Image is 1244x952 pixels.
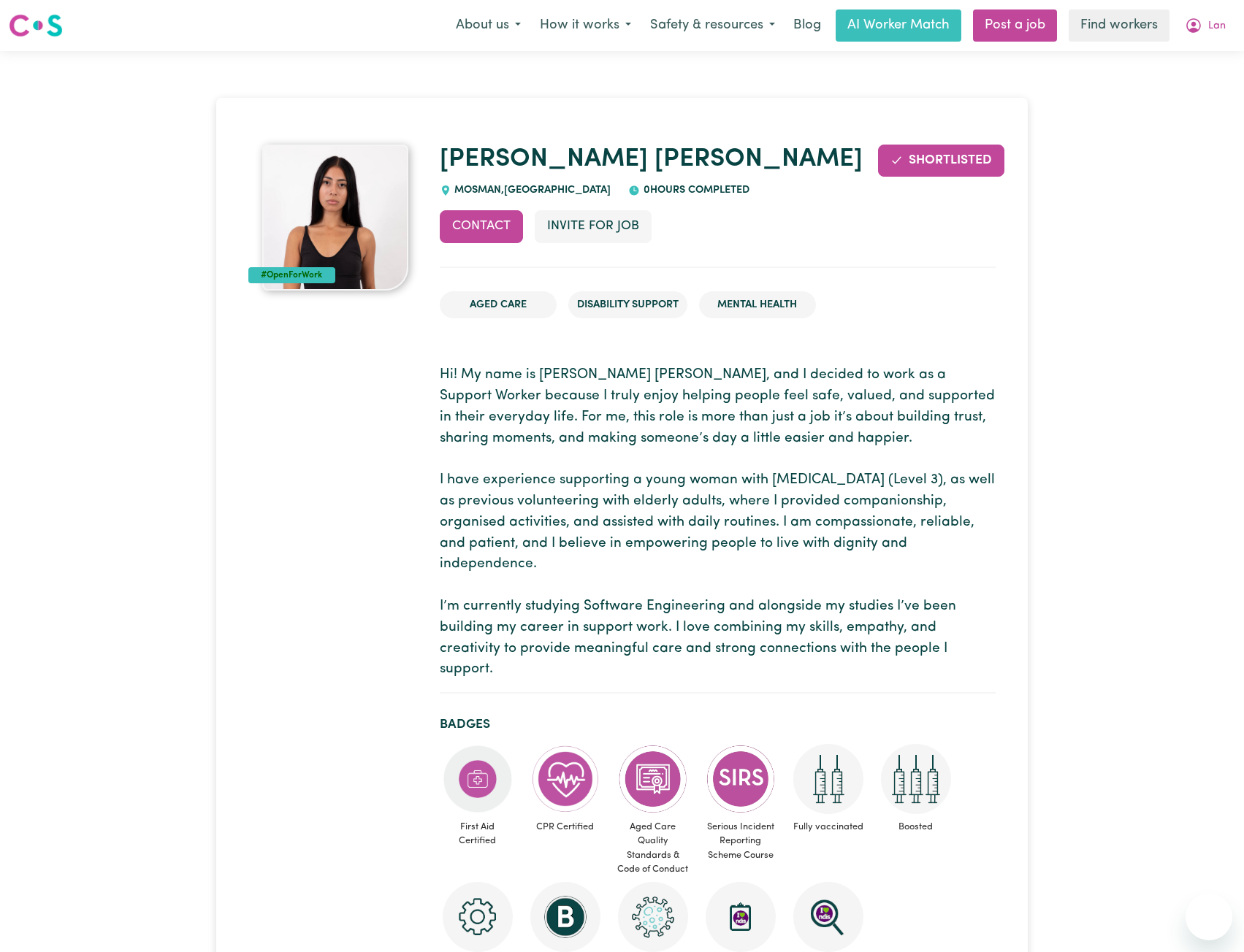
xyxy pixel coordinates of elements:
[640,185,749,196] span: 0 hours completed
[527,814,603,840] span: CPR Certified
[440,717,996,732] h2: Badges
[9,9,63,42] a: Careseekers logo
[440,291,557,319] li: Aged Care
[615,814,691,882] span: Aged Care Quality Standards & Code of Conduct
[641,10,785,41] button: Safety & resources
[535,210,652,242] button: Invite for Job
[568,291,687,319] li: Disability Support
[909,154,992,166] span: Shortlisted
[262,145,408,291] img: Maria Alejandra
[440,365,996,680] p: Hi! My name is [PERSON_NAME] [PERSON_NAME], and I decided to work as a Support Worker because I t...
[9,12,63,39] img: Careseekers logo
[706,744,776,814] img: CS Academy: Serious Incident Reporting Scheme course completed
[973,9,1057,42] a: Post a job
[440,210,523,242] button: Contact
[790,814,866,840] span: Fully vaccinated
[618,744,688,814] img: CS Academy: Aged Care Quality Standards & Code of Conduct course completed
[699,291,816,319] li: Mental Health
[1186,894,1232,940] iframe: Button to launch messaging window
[446,10,530,41] button: About us
[703,814,779,868] span: Serious Incident Reporting Scheme Course
[443,882,513,952] img: CS Academy: Careseekers Onboarding course completed
[878,145,1005,177] button: Remove from shortlist
[530,10,641,41] button: How it works
[1208,18,1226,34] span: Lan
[785,9,830,42] a: Blog
[618,882,688,952] img: CS Academy: COVID-19 Infection Control Training course completed
[248,145,422,291] a: Maria Alejandra's profile picture'#OpenForWork
[443,744,513,814] img: Care and support worker has completed First Aid Certification
[836,9,961,42] a: AI Worker Match
[881,744,951,814] img: Care and support worker has received booster dose of COVID-19 vaccination
[440,814,516,853] span: First Aid Certified
[706,882,776,952] img: CS Academy: Introduction to NDIS Worker Training course completed
[793,744,863,814] img: Care and support worker has received 2 doses of COVID-19 vaccine
[793,882,863,952] img: NDIS Worker Screening Verified
[440,147,863,172] a: [PERSON_NAME] [PERSON_NAME]
[248,267,335,283] div: #OpenForWork
[451,185,611,196] span: MOSMAN , [GEOGRAPHIC_DATA]
[1175,10,1235,41] button: My Account
[530,744,600,814] img: Care and support worker has completed CPR Certification
[878,814,954,840] span: Boosted
[1069,9,1169,42] a: Find workers
[530,882,600,952] img: CS Academy: Boundaries in care and support work course completed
